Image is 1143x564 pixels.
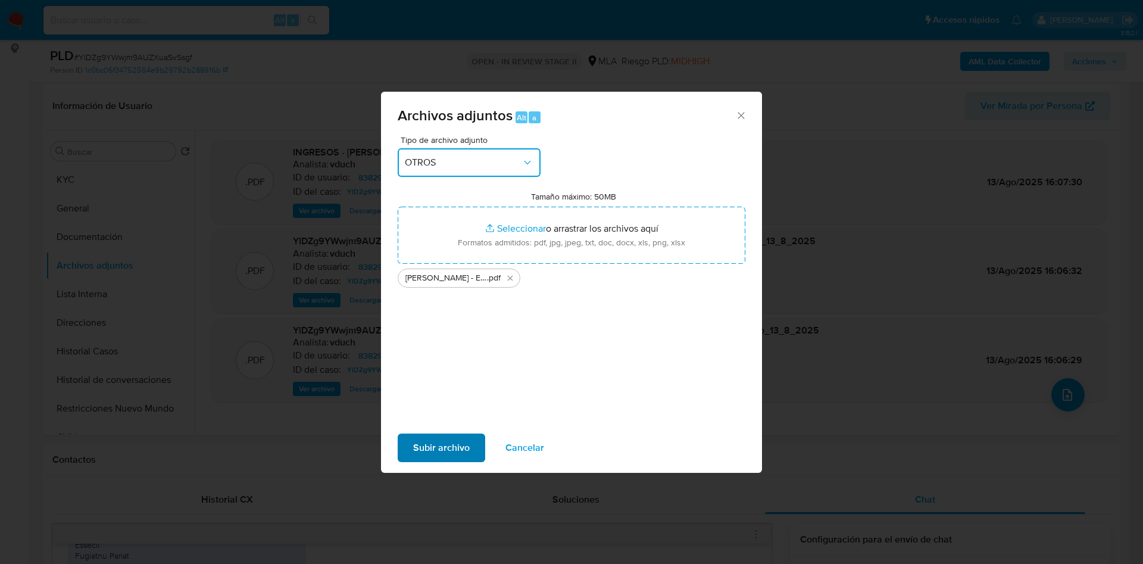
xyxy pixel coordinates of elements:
span: Alt [517,112,526,123]
span: OTROS [405,157,521,169]
button: Eliminar Julian Nahuel Lettieri - Evidencia Campaña.pdf [503,271,517,285]
button: Cancelar [490,434,560,462]
ul: Archivos seleccionados [398,264,745,288]
span: [PERSON_NAME] - Evidencia Campaña [405,272,487,284]
span: .pdf [487,272,501,284]
button: OTROS [398,148,541,177]
span: Subir archivo [413,435,470,461]
span: Tipo de archivo adjunto [401,136,544,144]
button: Subir archivo [398,434,485,462]
span: Archivos adjuntos [398,105,513,126]
button: Cerrar [735,110,746,120]
span: Cancelar [505,435,544,461]
span: a [532,112,536,123]
label: Tamaño máximo: 50MB [531,191,616,202]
